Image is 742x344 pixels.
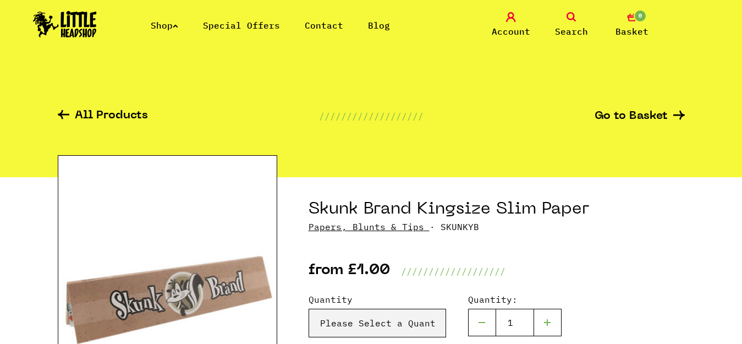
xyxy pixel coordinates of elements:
[305,20,343,31] a: Contact
[544,12,599,38] a: Search
[33,11,97,37] img: Little Head Shop Logo
[634,9,647,23] span: 0
[203,20,280,31] a: Special Offers
[309,221,424,232] a: Papers, Blunts & Tips
[468,293,562,306] label: Quantity:
[368,20,390,31] a: Blog
[319,110,424,123] p: ///////////////////
[401,265,505,278] p: ///////////////////
[615,25,648,38] span: Basket
[604,12,659,38] a: 0 Basket
[151,20,178,31] a: Shop
[58,110,148,123] a: All Products
[309,265,390,278] p: from £1.00
[309,199,685,220] h1: Skunk Brand Kingsize Slim Paper
[496,309,534,336] input: 1
[309,220,685,233] p: · SKUNKYB
[492,25,530,38] span: Account
[309,293,446,306] label: Quantity
[595,111,685,122] a: Go to Basket
[555,25,588,38] span: Search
